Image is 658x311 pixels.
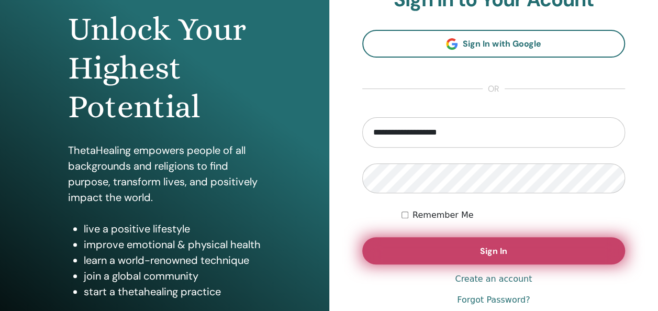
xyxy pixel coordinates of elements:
span: Sign In [480,246,507,257]
a: Create an account [455,273,532,285]
li: learn a world-renowned technique [84,252,261,268]
span: or [483,83,505,95]
li: start a thetahealing practice [84,284,261,299]
p: ThetaHealing empowers people of all backgrounds and religions to find purpose, transform lives, a... [68,142,261,205]
span: Sign In with Google [463,38,541,49]
li: improve emotional & physical health [84,237,261,252]
a: Sign In with Google [362,30,626,58]
label: Remember Me [412,209,474,221]
li: join a global community [84,268,261,284]
a: Forgot Password? [457,294,530,306]
li: live a positive lifestyle [84,221,261,237]
button: Sign In [362,237,626,264]
div: Keep me authenticated indefinitely or until I manually logout [402,209,625,221]
h1: Unlock Your Highest Potential [68,10,261,127]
